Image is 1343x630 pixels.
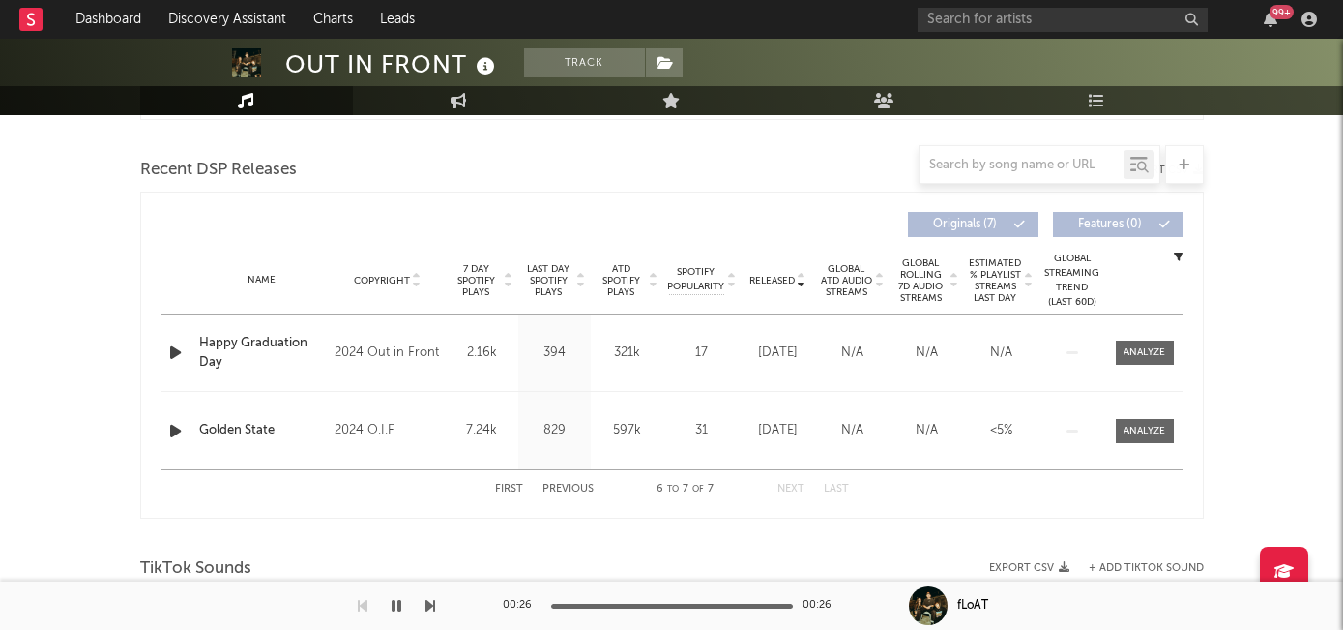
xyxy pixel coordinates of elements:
span: Originals ( 7 ) [920,219,1009,230]
div: 321k [596,344,658,363]
div: N/A [894,344,959,363]
button: Next [777,484,804,495]
span: Copyright [354,275,410,286]
span: TikTok Sounds [140,557,251,581]
span: Global Rolling 7D Audio Streams [894,257,948,304]
div: 597k [596,421,658,440]
button: 99+ [1264,12,1277,27]
div: OUT IN FRONT [285,48,500,80]
span: Global ATD Audio Streams [820,263,873,298]
span: 7 Day Spotify Plays [451,263,502,298]
span: to [667,485,679,494]
div: 7.24k [451,421,513,440]
button: First [495,484,523,495]
a: Golden State [199,421,326,440]
div: <5% [969,421,1034,440]
span: Features ( 0 ) [1066,219,1154,230]
div: fLoAT [957,597,988,615]
span: Estimated % Playlist Streams Last Day [969,257,1022,304]
div: Name [199,273,326,287]
div: 2024 Out in Front [335,342,440,365]
button: Previous [542,484,594,495]
input: Search for artists [918,8,1208,32]
div: 829 [523,421,586,440]
button: + Add TikTok Sound [1089,563,1204,574]
button: Features(0) [1053,212,1183,237]
span: of [692,485,704,494]
div: 00:26 [803,594,841,617]
div: 99 + [1270,5,1294,19]
div: 6 7 7 [632,478,739,501]
div: [DATE] [745,344,810,363]
span: Last Day Spotify Plays [523,263,574,298]
span: ATD Spotify Plays [596,263,647,298]
button: Last [824,484,849,495]
div: 17 [668,344,736,363]
button: Track [524,48,645,77]
div: Global Streaming Trend (Last 60D) [1043,252,1101,310]
div: 394 [523,344,586,363]
span: Released [749,275,795,286]
div: 2.16k [451,344,513,363]
span: Spotify Popularity [667,265,724,294]
div: 00:26 [503,594,541,617]
div: N/A [820,421,885,440]
div: [DATE] [745,421,810,440]
button: Export CSV [989,562,1069,574]
div: N/A [894,421,959,440]
button: + Add TikTok Sound [1069,563,1204,574]
a: Happy Graduation Day [199,334,326,372]
input: Search by song name or URL [920,158,1124,173]
div: 31 [668,421,736,440]
div: 2024 O.I.F [335,419,440,442]
div: N/A [969,344,1034,363]
div: N/A [820,344,885,363]
button: Originals(7) [908,212,1038,237]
